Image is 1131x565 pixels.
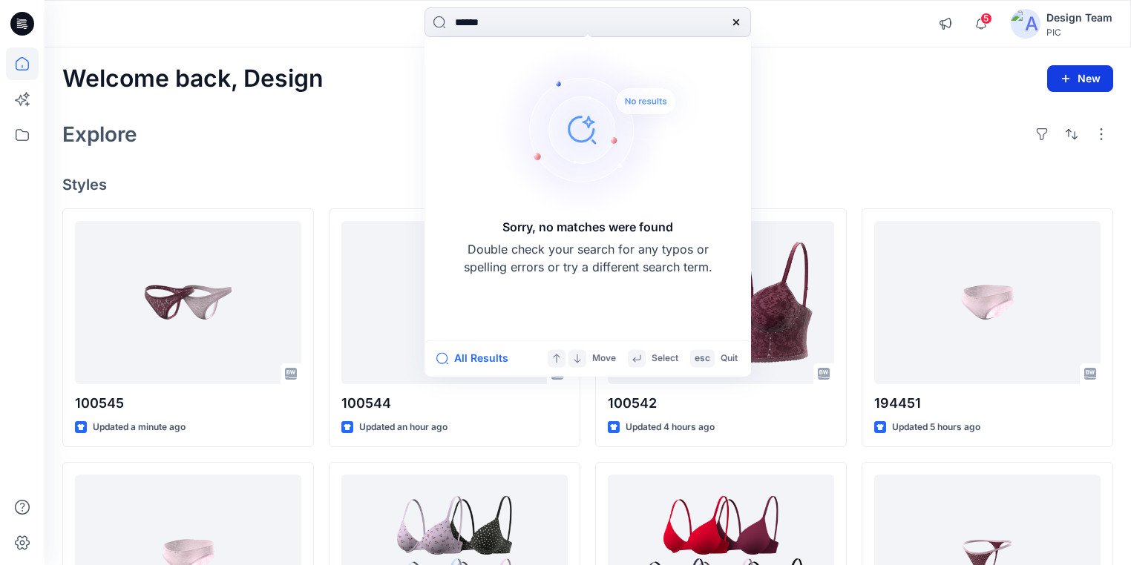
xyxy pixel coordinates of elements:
[626,420,715,435] p: Updated 4 hours ago
[62,65,324,93] h2: Welcome back, Design
[1047,65,1113,92] button: New
[496,40,704,218] img: Sorry, no matches were found
[436,349,518,367] button: All Results
[1046,9,1112,27] div: Design Team
[62,122,137,146] h2: Explore
[93,420,186,435] p: Updated a minute ago
[874,393,1101,414] p: 194451
[1011,9,1040,39] img: avatar
[62,176,1113,194] h4: Styles
[341,393,568,414] p: 100544
[1046,27,1112,38] div: PIC
[75,221,301,384] a: 100545
[359,420,448,435] p: Updated an hour ago
[721,351,738,366] p: Quit
[592,351,616,366] p: Move
[341,221,568,384] a: 100544
[462,240,714,276] p: Double check your search for any typos or spelling errors or try a different search term.
[874,221,1101,384] a: 194451
[695,351,710,366] p: esc
[608,393,834,414] p: 100542
[892,420,980,435] p: Updated 5 hours ago
[75,393,301,414] p: 100545
[652,351,678,366] p: Select
[502,218,673,236] h5: Sorry, no matches were found
[980,13,992,24] span: 5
